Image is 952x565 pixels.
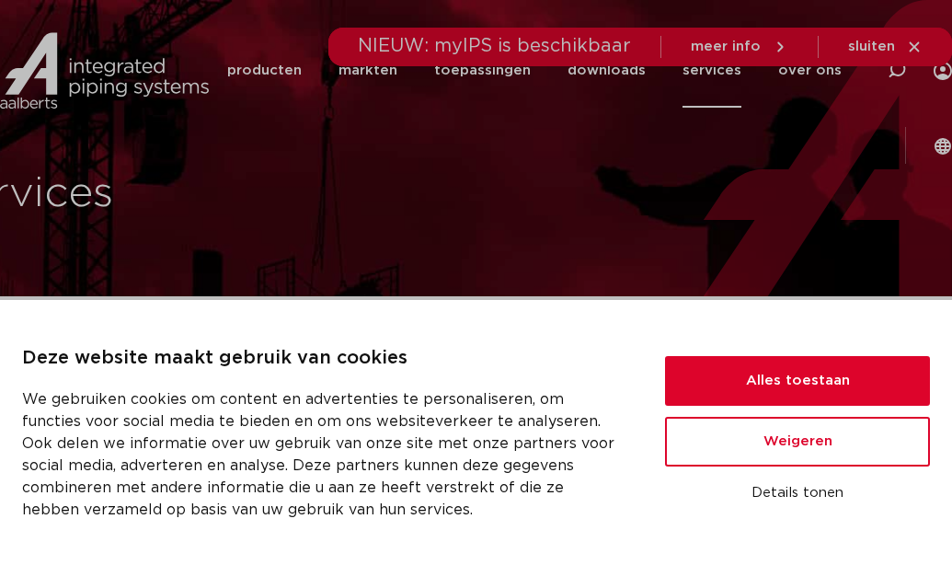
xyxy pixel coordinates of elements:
span: meer info [691,40,761,53]
span: sluiten [848,40,895,53]
p: We gebruiken cookies om content en advertenties te personaliseren, om functies voor social media ... [22,388,621,521]
p: Deze website maakt gebruik van cookies [22,344,621,374]
a: sluiten [848,39,923,55]
a: toepassingen [434,33,531,108]
button: Alles toestaan [665,356,930,406]
button: Weigeren [665,417,930,467]
a: meer info [691,39,788,55]
a: markten [338,33,397,108]
button: Details tonen [665,478,930,509]
a: downloads [568,33,646,108]
a: over ons [778,33,842,108]
nav: Menu [227,33,842,108]
a: services [682,33,741,108]
span: NIEUW: myIPS is beschikbaar [358,37,631,55]
a: producten [227,33,302,108]
div: my IPS [934,33,952,108]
